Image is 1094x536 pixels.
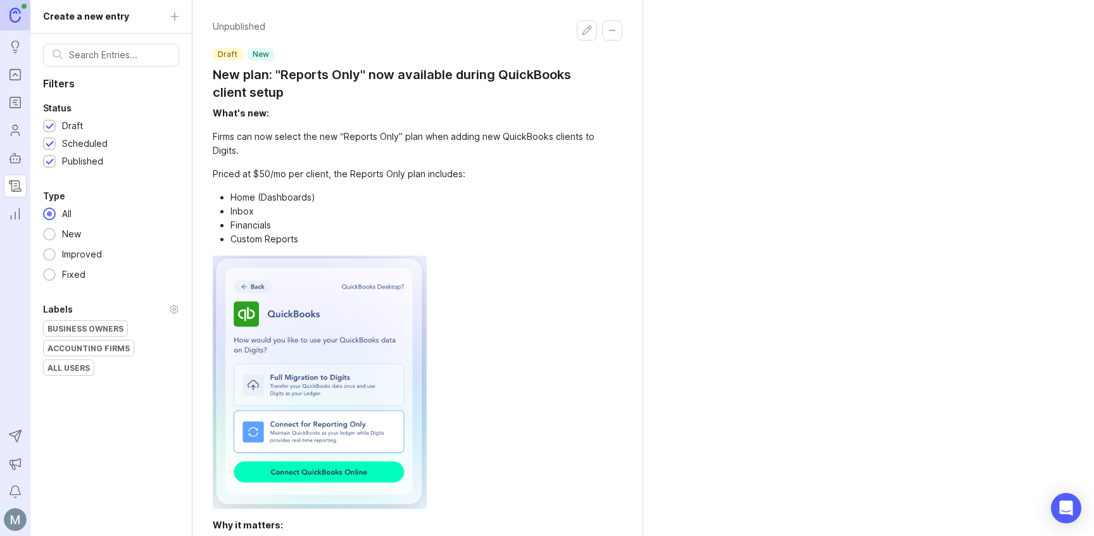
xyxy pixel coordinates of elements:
[213,256,427,509] img: image__15_
[577,20,597,41] button: Edit changelog entry
[4,119,27,142] a: Users
[4,147,27,170] a: Autopilot
[4,452,27,475] button: Announcements
[218,49,237,59] p: draft
[43,9,129,23] div: Create a new entry
[4,203,27,225] a: Reporting
[43,189,65,204] div: Type
[62,119,83,133] div: Draft
[213,66,577,101] a: New plan: "Reports Only" now available during QuickBooks client setup
[44,321,127,336] div: Business Owners
[56,247,108,261] div: Improved
[43,101,72,116] div: Status
[230,204,622,218] li: Inbox
[230,190,622,204] li: Home (Dashboards)
[4,35,27,58] a: Ideas
[44,360,94,375] div: All Users
[9,8,21,22] img: Canny Home
[253,49,269,59] p: new
[44,340,134,356] div: Accounting Firms
[56,207,78,221] div: All
[4,508,27,531] img: Michelle Henley
[30,77,192,90] p: Filters
[56,268,92,282] div: Fixed
[213,520,283,530] div: Why it matters:
[213,130,622,158] div: Firms can now select the new “Reports Only” plan when adding new QuickBooks clients to Digits.
[4,480,27,503] button: Notifications
[213,108,269,118] div: What's new:
[69,48,170,62] input: Search Entries...
[213,167,622,181] div: Priced at $50/mo per client, the Reports Only plan includes:
[230,218,622,232] li: Financials
[230,232,622,246] li: Custom Reports
[4,425,27,447] button: Send to Autopilot
[56,227,87,241] div: New
[43,302,73,317] div: Labels
[602,20,622,41] button: Collapse changelog entry
[213,20,577,33] p: Unpublished
[62,137,108,151] div: Scheduled
[4,91,27,114] a: Roadmaps
[62,154,103,168] div: Published
[4,175,27,197] a: Changelog
[4,63,27,86] a: Portal
[1051,493,1081,523] div: Open Intercom Messenger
